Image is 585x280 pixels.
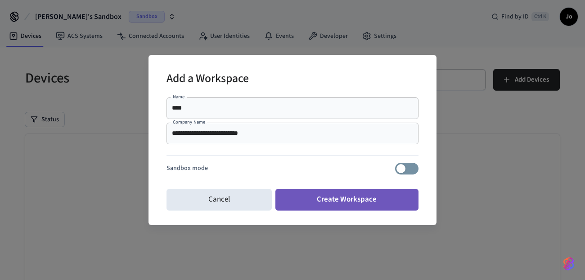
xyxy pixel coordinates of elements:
img: SeamLogoGradient.69752ec5.svg [563,257,574,271]
h2: Add a Workspace [166,66,249,93]
p: Sandbox mode [166,164,208,173]
label: Name [173,93,184,100]
label: Company Name [173,119,205,125]
button: Cancel [166,189,272,211]
button: Create Workspace [275,189,419,211]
